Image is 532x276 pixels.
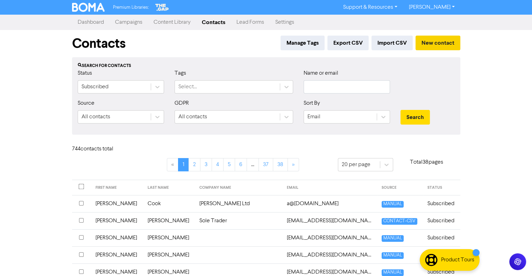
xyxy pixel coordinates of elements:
[178,113,207,121] div: All contacts
[91,229,143,246] td: [PERSON_NAME]
[258,158,273,171] a: Page 37
[416,36,460,50] button: New contact
[283,212,377,229] td: aaronjoneshairdressing@gmail.com
[281,36,325,50] button: Manage Tags
[189,158,200,171] a: Page 2
[113,5,149,10] span: Premium Libraries:
[223,158,235,171] a: Page 5
[196,15,231,29] a: Contacts
[283,180,377,195] th: EMAIL
[195,195,283,212] td: [PERSON_NAME] Ltd
[143,246,196,263] td: [PERSON_NAME]
[270,15,300,29] a: Settings
[143,195,196,212] td: Cook
[423,180,460,195] th: STATUS
[91,212,143,229] td: [PERSON_NAME]
[382,201,404,208] span: MANUAL
[178,158,189,171] a: Page 1 is your current page
[382,252,404,259] span: MANUAL
[400,110,430,125] button: Search
[72,146,128,152] h6: 744 contact s total
[393,158,460,166] p: Total 38 pages
[377,180,423,195] th: SOURCE
[423,212,460,229] td: Subscribed
[91,180,143,195] th: FIRST NAME
[78,63,455,69] div: Search for contacts
[231,15,270,29] a: Lead Forms
[497,243,532,276] iframe: Chat Widget
[195,212,283,229] td: Sole Trader
[72,15,109,29] a: Dashboard
[288,158,299,171] a: »
[327,36,369,50] button: Export CSV
[382,235,404,242] span: MANUAL
[307,113,320,121] div: Email
[91,246,143,263] td: [PERSON_NAME]
[175,69,186,77] label: Tags
[304,99,320,107] label: Sort By
[382,269,404,276] span: MANUAL
[212,158,224,171] a: Page 4
[109,15,148,29] a: Campaigns
[235,158,247,171] a: Page 6
[283,229,377,246] td: abels_patrick@hotmail.com
[148,15,196,29] a: Content Library
[200,158,212,171] a: Page 3
[423,229,460,246] td: Subscribed
[382,218,417,225] span: CONTACT-CSV
[78,69,92,77] label: Status
[143,229,196,246] td: [PERSON_NAME]
[304,69,338,77] label: Name or email
[143,212,196,229] td: [PERSON_NAME]
[81,83,108,91] div: Subscribed
[403,2,460,13] a: [PERSON_NAME]
[91,195,143,212] td: [PERSON_NAME]
[423,246,460,263] td: Subscribed
[154,3,170,12] img: The Gap
[178,83,197,91] div: Select...
[72,36,126,52] h1: Contacts
[342,161,370,169] div: 20 per page
[283,246,377,263] td: abinelson20@hotmail.co.uk
[78,99,94,107] label: Source
[423,195,460,212] td: Subscribed
[175,99,189,107] label: GDPR
[283,195,377,212] td: a@annacook.uk
[371,36,413,50] button: Import CSV
[195,180,283,195] th: COMPANY NAME
[72,3,105,12] img: BOMA Logo
[338,2,403,13] a: Support & Resources
[273,158,288,171] a: Page 38
[143,180,196,195] th: LAST NAME
[81,113,110,121] div: All contacts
